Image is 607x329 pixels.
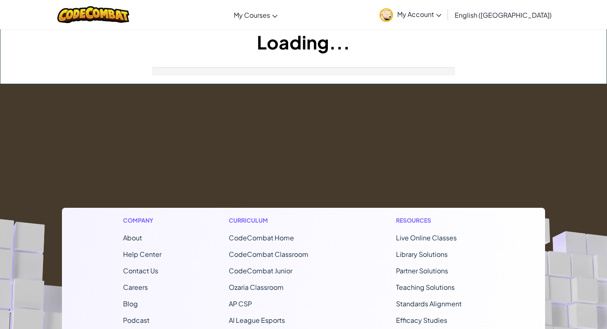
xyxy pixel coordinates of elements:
span: Contact Us [123,266,158,275]
a: Teaching Solutions [396,283,455,291]
a: CodeCombat Classroom [229,250,308,258]
a: CodeCombat Junior [229,266,292,275]
h1: Loading... [0,29,607,55]
a: Partner Solutions [396,266,448,275]
span: CodeCombat Home [229,233,294,242]
h1: Curriculum [229,216,329,225]
a: My Courses [230,4,282,26]
a: Ozaria Classroom [229,283,284,291]
img: avatar [379,8,393,22]
h1: Company [123,216,161,225]
a: My Account [375,2,446,28]
h1: Resources [396,216,484,225]
img: CodeCombat logo [57,6,130,23]
a: AP CSP [229,299,252,308]
a: Live Online Classes [396,233,457,242]
a: Library Solutions [396,250,448,258]
a: About [123,233,142,242]
span: English ([GEOGRAPHIC_DATA]) [455,11,552,19]
a: AI League Esports [229,316,285,324]
a: Standards Alignment [396,299,462,308]
a: Blog [123,299,138,308]
a: English ([GEOGRAPHIC_DATA]) [451,4,556,26]
a: Podcast [123,316,149,324]
a: Efficacy Studies [396,316,447,324]
span: My Courses [234,11,270,19]
a: Help Center [123,250,161,258]
a: Careers [123,283,148,291]
span: My Account [397,10,441,19]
